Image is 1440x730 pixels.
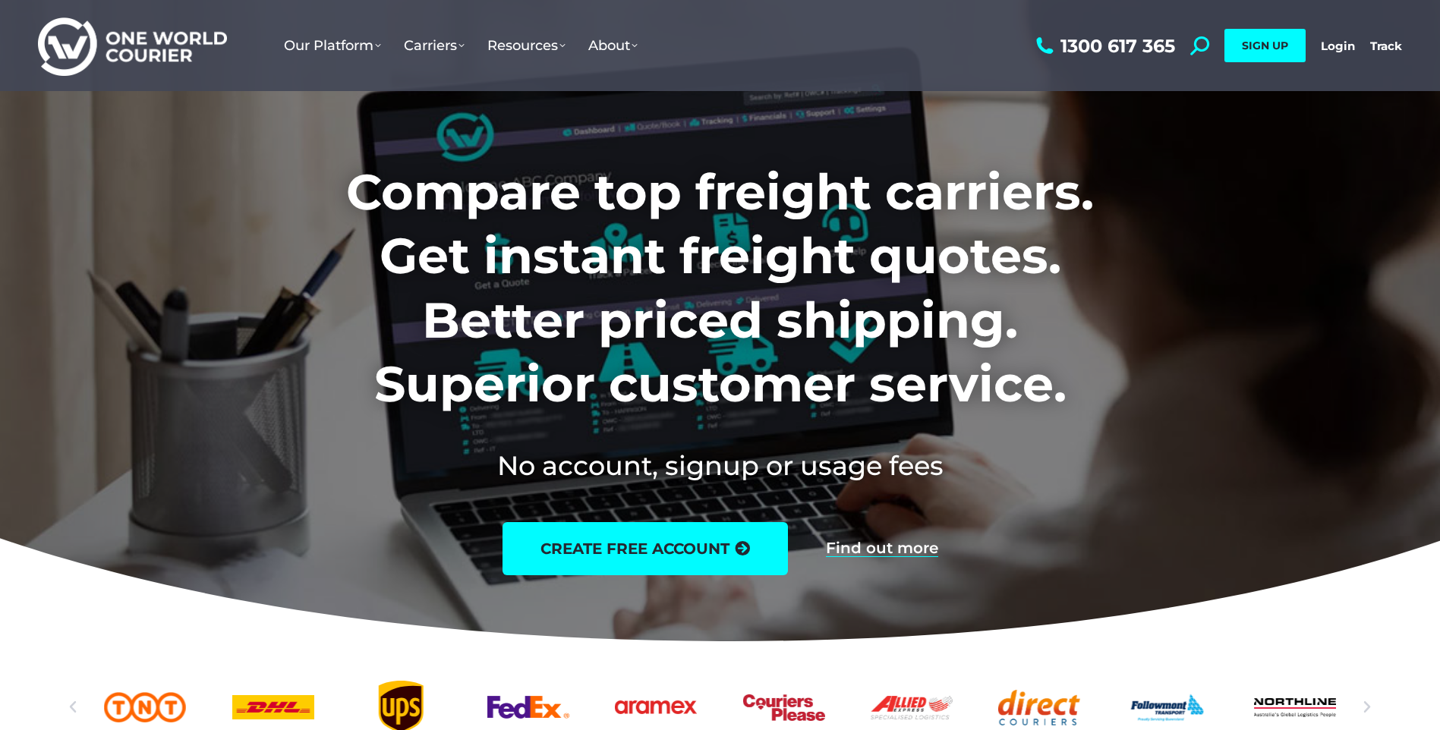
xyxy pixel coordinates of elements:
span: Resources [487,37,566,54]
a: 1300 617 365 [1032,36,1175,55]
span: Our Platform [284,37,381,54]
h2: No account, signup or usage fees [246,447,1194,484]
a: Resources [476,22,577,69]
a: Find out more [826,540,938,557]
a: Our Platform [273,22,392,69]
a: About [577,22,649,69]
h1: Compare top freight carriers. Get instant freight quotes. Better priced shipping. Superior custom... [246,160,1194,417]
a: Carriers [392,22,476,69]
img: One World Courier [38,15,227,77]
span: About [588,37,638,54]
a: SIGN UP [1224,29,1306,62]
span: Carriers [404,37,465,54]
a: Track [1370,39,1402,53]
a: create free account [503,522,788,575]
span: SIGN UP [1242,39,1288,52]
a: Login [1321,39,1355,53]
